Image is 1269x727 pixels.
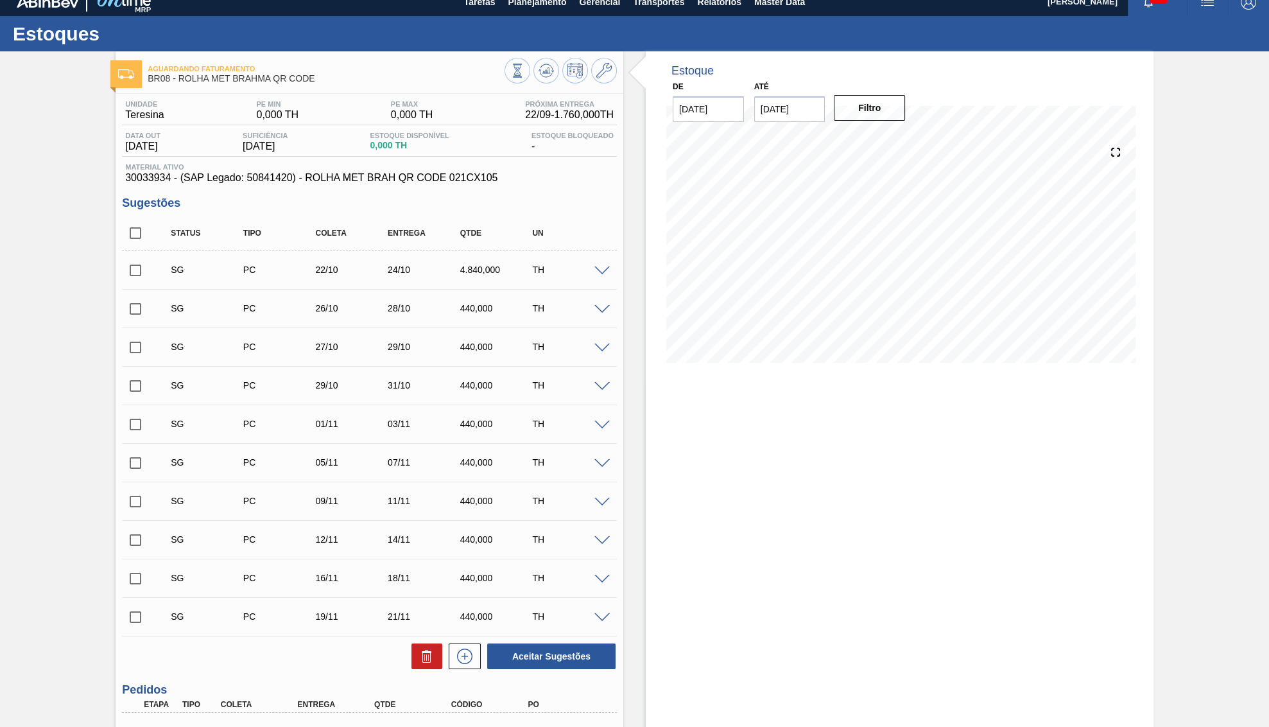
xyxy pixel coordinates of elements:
div: TH [529,611,610,622]
div: Pedido de Compra [240,573,321,583]
button: Programar Estoque [562,58,588,83]
div: Sugestão Criada [168,457,248,468]
div: 24/10/2025 [384,265,465,275]
div: Sugestão Criada [168,496,248,506]
div: 22/10/2025 [312,265,393,275]
div: Coleta [312,229,393,238]
div: 29/10/2025 [312,380,393,390]
button: Ir ao Master Data / Geral [591,58,617,83]
h3: Pedidos [122,683,617,697]
div: 28/10/2025 [384,303,465,313]
div: Status [168,229,248,238]
button: Filtro [834,95,905,121]
div: 29/10/2025 [384,342,465,352]
div: Excluir Sugestões [405,644,442,669]
input: dd/mm/yyyy [673,96,744,122]
div: Pedido de Compra [240,534,321,545]
span: 30033934 - (SAP Legado: 50841420) - ROLHA MET BRAH QR CODE 021CX105 [125,172,614,184]
span: PE MIN [256,100,298,108]
div: 18/11/2025 [384,573,465,583]
div: Qtde [371,700,457,709]
div: 12/11/2025 [312,534,393,545]
span: 0,000 TH [391,109,433,121]
div: 03/11/2025 [384,419,465,429]
span: Suficiência [243,132,288,139]
div: 440,000 [457,342,538,352]
div: PO [524,700,610,709]
div: Pedido de Compra [240,342,321,352]
h3: Sugestões [122,197,617,210]
div: 26/10/2025 [312,303,393,313]
div: Entrega [294,700,380,709]
button: Aceitar Sugestões [487,644,616,669]
div: Tipo [240,229,321,238]
span: Estoque Disponível [370,132,449,139]
label: Até [754,82,769,91]
h1: Estoques [13,26,241,41]
div: 440,000 [457,611,538,622]
div: Coleta [218,700,304,709]
img: Ícone [118,69,134,79]
div: TH [529,457,610,468]
div: 440,000 [457,380,538,390]
div: Pedido de Compra [240,496,321,506]
div: Nova sugestão [442,644,481,669]
div: 01/11/2025 [312,419,393,429]
div: TH [529,496,610,506]
div: TH [529,419,610,429]
div: 14/11/2025 [384,534,465,545]
span: PE MAX [391,100,433,108]
span: 0,000 TH [256,109,298,121]
div: Estoque [671,64,714,78]
div: Código [448,700,534,709]
div: 09/11/2025 [312,496,393,506]
div: Etapa [141,700,181,709]
div: 440,000 [457,534,538,545]
div: Sugestão Criada [168,265,248,275]
div: 27/10/2025 [312,342,393,352]
div: UN [529,229,610,238]
span: Data out [125,132,160,139]
span: BR08 - ROLHA MET BRAHMA QR CODE [148,74,505,83]
div: Pedido de Compra [240,380,321,390]
div: Pedido de Compra [240,419,321,429]
span: [DATE] [125,141,160,152]
div: 4.840,000 [457,265,538,275]
div: 440,000 [457,303,538,313]
div: Sugestão Criada [168,534,248,545]
input: dd/mm/yyyy [754,96,825,122]
div: Pedido de Compra [240,457,321,468]
div: 11/11/2025 [384,496,465,506]
div: 21/11/2025 [384,611,465,622]
div: Sugestão Criada [168,380,248,390]
div: TH [529,265,610,275]
div: TH [529,303,610,313]
button: Atualizar Gráfico [533,58,559,83]
div: - [528,132,617,152]
div: 440,000 [457,496,538,506]
div: Aceitar Sugestões [481,642,617,670]
div: Sugestão Criada [168,573,248,583]
span: Material ativo [125,163,614,171]
div: 05/11/2025 [312,457,393,468]
div: 07/11/2025 [384,457,465,468]
label: De [673,82,684,91]
button: Visão Geral dos Estoques [505,58,530,83]
div: Pedido de Compra [240,265,321,275]
div: TH [529,573,610,583]
span: 22/09 - 1.760,000 TH [525,109,614,121]
div: Tipo [179,700,220,709]
div: 31/10/2025 [384,380,465,390]
div: 16/11/2025 [312,573,393,583]
div: TH [529,534,610,545]
span: Aguardando Faturamento [148,65,505,73]
div: TH [529,342,610,352]
span: Unidade [125,100,164,108]
span: Estoque Bloqueado [531,132,614,139]
div: Pedido de Compra [240,303,321,313]
div: Sugestão Criada [168,303,248,313]
span: Teresina [125,109,164,121]
span: [DATE] [243,141,288,152]
div: TH [529,380,610,390]
div: Entrega [384,229,465,238]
